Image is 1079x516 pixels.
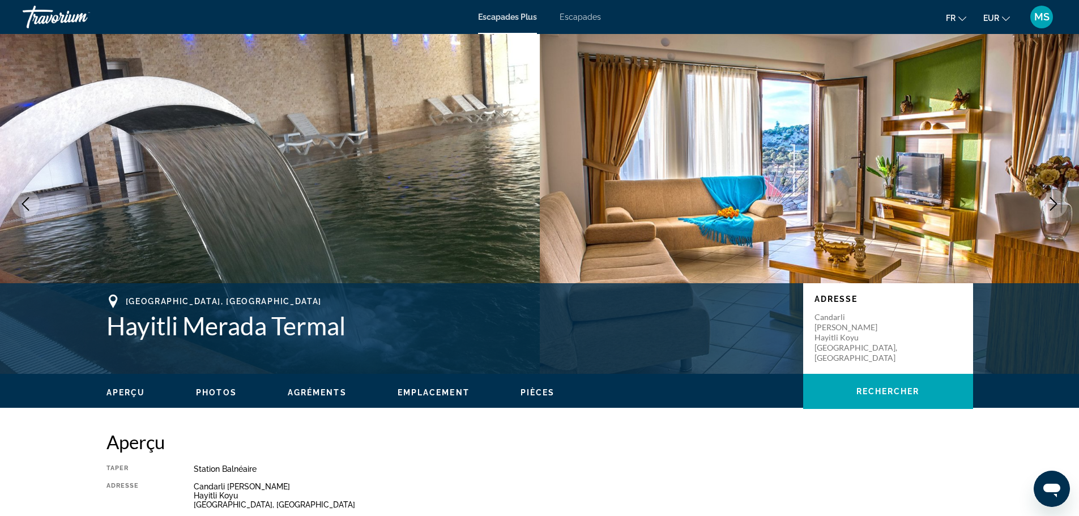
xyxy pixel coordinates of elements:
iframe: Bouton de lancement de la fenêtre de messagerie [1034,471,1070,507]
button: Menu utilisateur [1027,5,1056,29]
a: Escapades Plus [478,12,537,22]
button: Pièces [521,387,555,398]
button: Changer de devise [983,10,1010,26]
font: MS [1034,11,1050,23]
button: Photos [196,387,237,398]
div: Adresse [106,482,165,509]
p: Candarli [PERSON_NAME] Hayitli Koyu [GEOGRAPHIC_DATA], [GEOGRAPHIC_DATA] [814,312,905,363]
button: Agréments [288,387,347,398]
span: Aperçu [106,388,146,397]
h2: Aperçu [106,430,973,453]
span: Photos [196,388,237,397]
button: Aperçu [106,387,146,398]
span: [GEOGRAPHIC_DATA], [GEOGRAPHIC_DATA] [126,297,322,306]
span: Rechercher [856,387,920,396]
h1: Hayitli Merada Termal [106,311,792,340]
div: Candarli [PERSON_NAME] Hayitli Koyu [GEOGRAPHIC_DATA], [GEOGRAPHIC_DATA] [194,482,973,509]
p: Adresse [814,295,962,304]
button: Next image [1039,190,1068,218]
button: Previous image [11,190,40,218]
div: Station balnéaire [194,464,973,474]
button: Changer de langue [946,10,966,26]
span: Agréments [288,388,347,397]
div: Taper [106,464,165,474]
font: EUR [983,14,999,23]
font: fr [946,14,956,23]
a: Escapades [560,12,601,22]
a: Travorium [23,2,136,32]
span: Pièces [521,388,555,397]
button: Rechercher [803,374,973,409]
button: Emplacement [398,387,470,398]
span: Emplacement [398,388,470,397]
